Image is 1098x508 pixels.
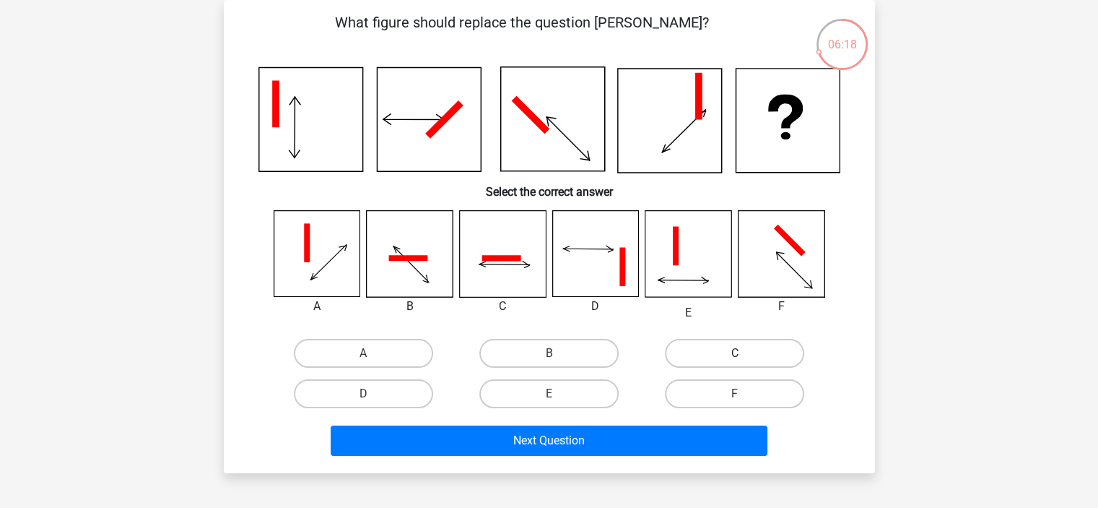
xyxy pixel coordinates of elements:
div: 06:18 [815,17,869,53]
p: What figure should replace the question [PERSON_NAME]? [247,12,798,55]
label: B [479,339,619,368]
label: F [665,379,804,408]
div: D [541,298,650,315]
label: C [665,339,804,368]
label: D [294,379,433,408]
div: A [263,298,372,315]
div: B [355,298,464,315]
div: C [448,298,557,315]
button: Next Question [331,426,767,456]
label: A [294,339,433,368]
h6: Select the correct answer [247,173,852,199]
div: E [634,304,743,322]
label: E [479,379,619,408]
div: F [727,298,836,315]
